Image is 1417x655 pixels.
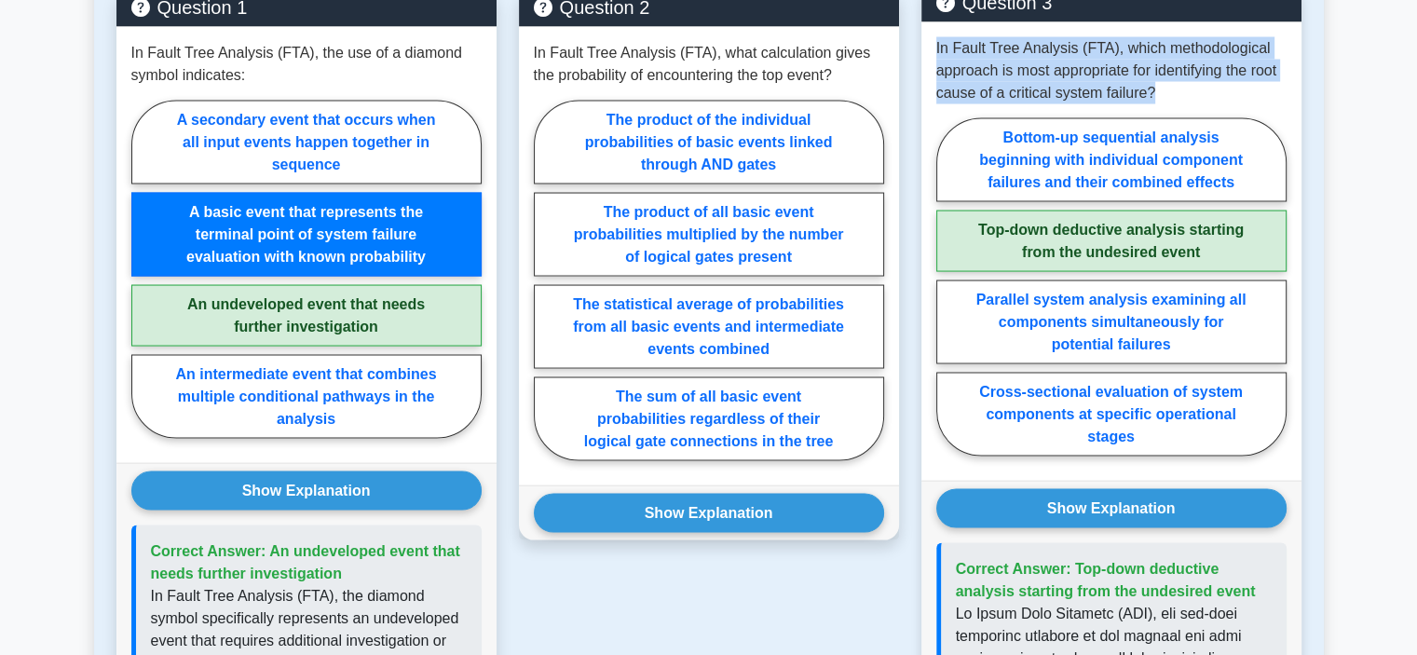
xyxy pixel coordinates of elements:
label: An undeveloped event that needs further investigation [131,285,482,347]
label: The product of all basic event probabilities multiplied by the number of logical gates present [534,193,884,277]
label: Top-down deductive analysis starting from the undesired event [936,211,1287,272]
span: Correct Answer: Top-down deductive analysis starting from the undesired event [956,561,1256,599]
label: The sum of all basic event probabilities regardless of their logical gate connections in the tree [534,377,884,461]
p: In Fault Tree Analysis (FTA), which methodological approach is most appropriate for identifying t... [936,37,1287,104]
label: Bottom-up sequential analysis beginning with individual component failures and their combined eff... [936,118,1287,202]
button: Show Explanation [131,471,482,511]
label: A basic event that represents the terminal point of system failure evaluation with known probability [131,193,482,277]
label: The statistical average of probabilities from all basic events and intermediate events combined [534,285,884,369]
button: Show Explanation [936,489,1287,528]
label: The product of the individual probabilities of basic events linked through AND gates [534,101,884,184]
label: An intermediate event that combines multiple conditional pathways in the analysis [131,355,482,439]
button: Show Explanation [534,494,884,533]
label: Parallel system analysis examining all components simultaneously for potential failures [936,280,1287,364]
p: In Fault Tree Analysis (FTA), the use of a diamond symbol indicates: [131,42,482,87]
label: Cross-sectional evaluation of system components at specific operational stages [936,373,1287,457]
p: In Fault Tree Analysis (FTA), what calculation gives the probability of encountering the top event? [534,42,884,87]
label: A secondary event that occurs when all input events happen together in sequence [131,101,482,184]
span: Correct Answer: An undeveloped event that needs further investigation [151,543,460,581]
